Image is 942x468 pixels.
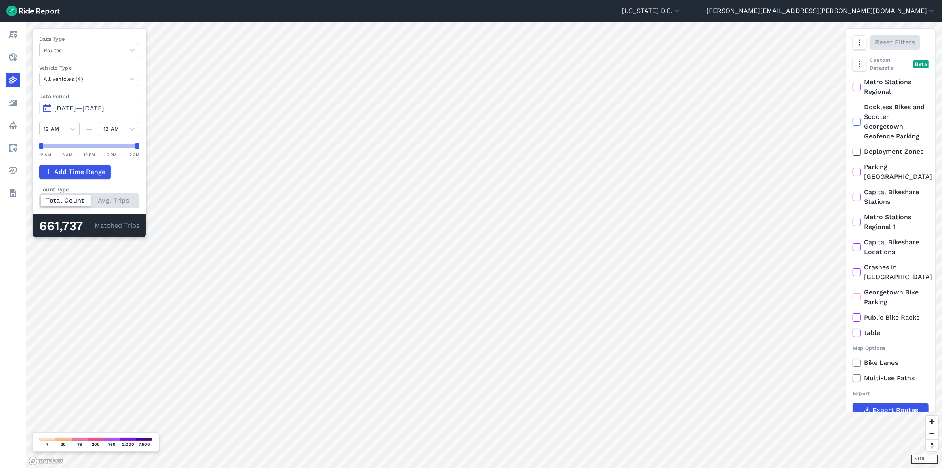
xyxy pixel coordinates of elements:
[873,405,919,415] span: Export Routes
[853,358,929,368] label: Bike Lanes
[875,38,915,47] span: Reset Filters
[54,167,105,177] span: Add Time Range
[6,118,20,133] a: Policy
[39,165,111,179] button: Add Time Range
[39,151,51,158] div: 12 AM
[39,35,139,43] label: Data Type
[853,102,929,141] label: Dockless Bikes and Scooter Georgetown Geofence Parking
[128,151,139,158] div: 12 AM
[853,56,929,72] div: Custom Datasets
[853,390,929,397] div: Export
[853,162,929,182] label: Parking [GEOGRAPHIC_DATA]
[6,6,60,16] img: Ride Report
[911,455,938,464] div: 500 ft
[853,288,929,307] label: Georgetown Bike Parking
[80,124,99,134] div: —
[853,403,929,417] button: Export Routes
[39,64,139,72] label: Vehicle Type
[33,214,146,237] div: Matched Trips
[870,35,920,50] button: Reset Filters
[6,186,20,201] a: Datasets
[853,187,929,207] label: Capital Bikeshare Stations
[6,141,20,155] a: Areas
[853,237,929,257] label: Capital Bikeshare Locations
[28,456,64,466] a: Mapbox logo
[107,151,116,158] div: 6 PM
[54,104,104,112] span: [DATE]—[DATE]
[853,263,929,282] label: Crashes in [GEOGRAPHIC_DATA]
[622,6,681,16] button: [US_STATE] D.C.
[39,101,139,115] button: [DATE]—[DATE]
[926,416,938,428] button: Zoom in
[706,6,936,16] button: [PERSON_NAME][EMAIL_ADDRESS][PERSON_NAME][DOMAIN_NAME]
[6,163,20,178] a: Health
[853,344,929,352] div: Map Options
[853,313,929,322] label: Public Bike Racks
[62,151,72,158] div: 6 AM
[853,147,929,157] label: Deployment Zones
[39,93,139,100] label: Data Period
[6,95,20,110] a: Analyze
[6,73,20,87] a: Heatmaps
[913,60,929,68] div: Beta
[6,50,20,65] a: Realtime
[39,221,95,231] div: 661,737
[853,328,929,338] label: table
[84,151,95,158] div: 12 PM
[853,212,929,232] label: Metro Stations Regional 1
[6,28,20,42] a: Report
[853,77,929,97] label: Metro Stations Regional
[853,373,929,383] label: Multi-Use Paths
[926,439,938,451] button: Reset bearing to north
[926,428,938,439] button: Zoom out
[39,186,139,193] div: Count Type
